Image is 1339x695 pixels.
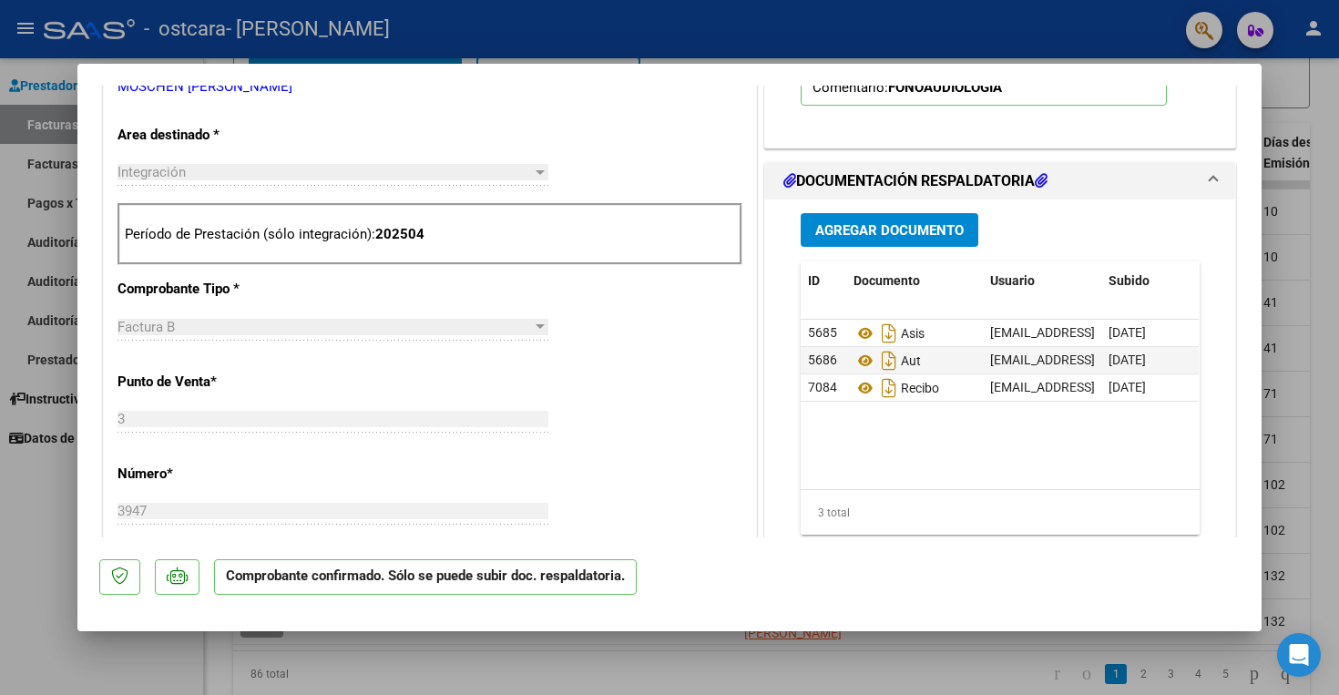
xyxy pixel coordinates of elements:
strong: 202504 [375,226,424,242]
span: [DATE] [1109,325,1146,340]
div: DOCUMENTACIÓN RESPALDATORIA [765,199,1235,577]
span: Asis [853,326,925,341]
p: Comprobante Tipo * [118,279,305,300]
span: Agregar Documento [815,222,964,239]
datatable-header-cell: Acción [1192,261,1283,301]
span: 7084 [808,380,837,394]
span: [DATE] [1109,380,1146,394]
span: Usuario [990,273,1035,288]
button: Agregar Documento [801,213,978,247]
mat-expansion-panel-header: DOCUMENTACIÓN RESPALDATORIA [765,163,1235,199]
p: MOSCHEN [PERSON_NAME] [118,77,742,97]
i: Descargar documento [877,373,901,403]
p: Punto de Venta [118,372,305,393]
div: 3 total [801,490,1200,536]
span: Documento [853,273,920,288]
strong: FONOAUDIOLOGIA [888,79,1002,96]
span: Comentario: [813,79,1002,96]
span: Subido [1109,273,1150,288]
datatable-header-cell: Subido [1101,261,1192,301]
div: Open Intercom Messenger [1277,633,1321,677]
datatable-header-cell: Documento [846,261,983,301]
i: Descargar documento [877,319,901,348]
span: 5686 [808,353,837,367]
i: Descargar documento [877,346,901,375]
p: Número [118,464,305,485]
span: Factura B [118,319,175,335]
span: Aut [853,353,921,368]
span: Integración [118,164,186,180]
span: 5685 [808,325,837,340]
span: [DATE] [1109,353,1146,367]
p: Comprobante confirmado. Sólo se puede subir doc. respaldatoria. [214,559,637,595]
h1: DOCUMENTACIÓN RESPALDATORIA [783,170,1048,192]
span: ID [808,273,820,288]
span: Recibo [853,381,939,395]
p: Período de Prestación (sólo integración): [125,224,735,245]
p: Area destinado * [118,125,305,146]
datatable-header-cell: Usuario [983,261,1101,301]
datatable-header-cell: ID [801,261,846,301]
